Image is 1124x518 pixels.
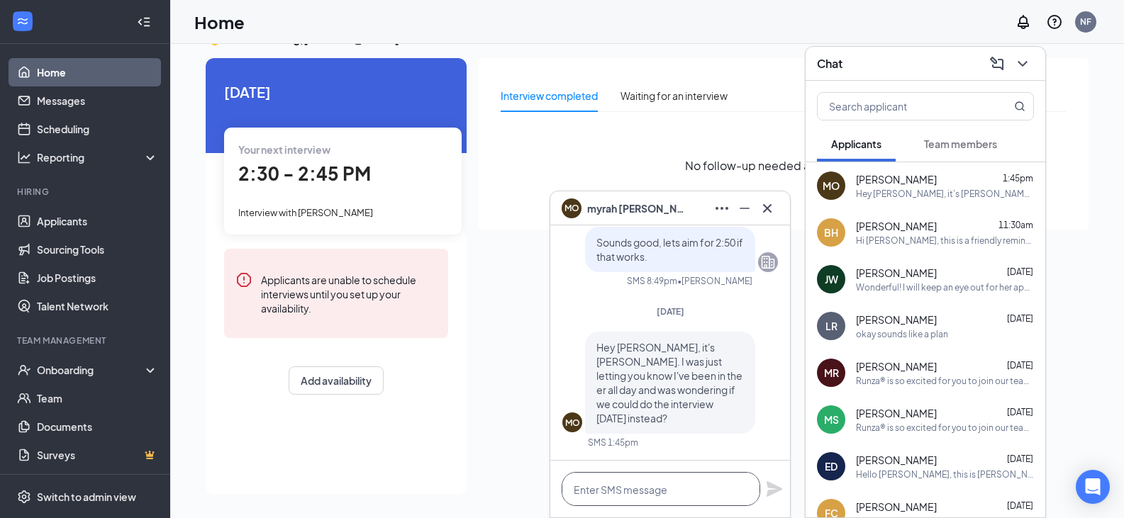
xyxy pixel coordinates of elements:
span: [PERSON_NAME] [856,359,937,373]
button: ComposeMessage [986,52,1008,75]
a: Scheduling [37,115,158,143]
span: [PERSON_NAME] [856,219,937,233]
svg: Ellipses [713,200,730,217]
button: ChevronDown [1011,52,1034,75]
div: Team Management [17,334,155,347]
svg: Plane [766,480,783,497]
div: ED [825,459,838,473]
span: [DATE] [1007,360,1033,371]
div: Hi [PERSON_NAME], this is a friendly reminder. Your meeting with Runza® for Crew Member - [GEOGRA... [856,235,1034,247]
span: Hey [PERSON_NAME], it's [PERSON_NAME]. I was just letting you know I've been in the er all day an... [596,341,742,424]
svg: WorkstreamLogo [16,14,30,28]
h3: Chat [817,56,842,72]
svg: Company [759,254,777,271]
a: Applicants [37,207,158,235]
div: Hiring [17,186,155,198]
div: Wonderful! I will keep an eye out for her application. [856,281,1034,293]
span: Sounds good, lets aim for 2:50 if that works. [596,236,743,263]
svg: Minimize [736,200,753,217]
div: MS [824,412,839,427]
svg: Notifications [1015,13,1032,30]
svg: ChevronDown [1014,55,1031,72]
span: • [PERSON_NAME] [677,275,752,287]
span: 2:30 - 2:45 PM [238,162,371,185]
a: Talent Network [37,292,158,320]
span: 11:30am [998,220,1033,230]
div: Hello [PERSON_NAME], this is [PERSON_NAME]. I'm the general manager of the south runza in [GEOGRA... [856,468,1034,480]
span: [PERSON_NAME] [856,172,937,186]
div: MO [823,179,840,193]
span: [PERSON_NAME] [856,313,937,327]
h1: Home [194,10,245,34]
button: Add availability [289,366,384,395]
div: Interview completed [501,88,598,103]
a: Home [37,58,158,86]
a: Job Postings [37,264,158,292]
span: [DATE] [1007,454,1033,464]
span: [PERSON_NAME] [856,500,937,514]
svg: Settings [17,490,31,504]
span: Your next interview [238,143,330,156]
div: Onboarding [37,363,146,377]
span: Interview with [PERSON_NAME] [238,207,373,218]
svg: Analysis [17,150,31,164]
div: Reporting [37,150,159,164]
span: [DATE] [1007,313,1033,324]
a: Sourcing Tools [37,235,158,264]
span: 1:45pm [1003,173,1033,184]
a: Team [37,384,158,412]
div: Waiting for an interview [621,88,728,103]
input: Search applicant [818,93,986,120]
span: [DATE] [1007,500,1033,511]
div: Switch to admin view [37,490,136,504]
div: Runza® is so excited for you to join our team! Do you know anyone else who might be interested in... [856,422,1034,434]
svg: QuestionInfo [1046,13,1063,30]
span: [DATE] [1007,266,1033,277]
div: SMS 8:49pm [627,275,677,287]
svg: Cross [759,200,776,217]
svg: Collapse [137,15,151,29]
div: SMS 1:45pm [588,437,638,449]
a: Documents [37,412,158,441]
div: okay sounds like a plan [856,328,948,340]
span: No follow-up needed at the moment [685,157,882,174]
div: MR [824,366,839,380]
a: Messages [37,86,158,115]
div: Open Intercom Messenger [1076,470,1110,504]
span: [DATE] [224,81,448,103]
a: SurveysCrown [37,441,158,469]
div: BH [824,225,838,240]
div: Applicants are unable to schedule interviews until you set up your availability. [261,271,437,315]
span: [PERSON_NAME] [856,453,937,467]
div: MO [565,417,580,429]
svg: ComposeMessage [989,55,1006,72]
div: NF [1080,16,1091,28]
svg: UserCheck [17,363,31,377]
svg: MagnifyingGlass [1014,101,1025,112]
svg: Error [235,271,252,288]
button: Cross [756,197,779,220]
span: Applicants [831,137,881,150]
span: myrah [PERSON_NAME] [587,201,686,216]
span: [DATE] [657,306,684,317]
span: [PERSON_NAME] [856,406,937,420]
span: Team members [924,137,997,150]
span: [PERSON_NAME] [856,266,937,280]
button: Ellipses [711,197,733,220]
div: JW [825,272,838,286]
div: Runza® is so excited for you to join our team! Do you know anyone else who might be interested in... [856,375,1034,387]
button: Minimize [733,197,756,220]
span: [DATE] [1007,407,1033,417]
div: Hey [PERSON_NAME], it's [PERSON_NAME]. I was just letting you know I've been in the er all day an... [856,188,1034,200]
div: LR [825,319,838,333]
